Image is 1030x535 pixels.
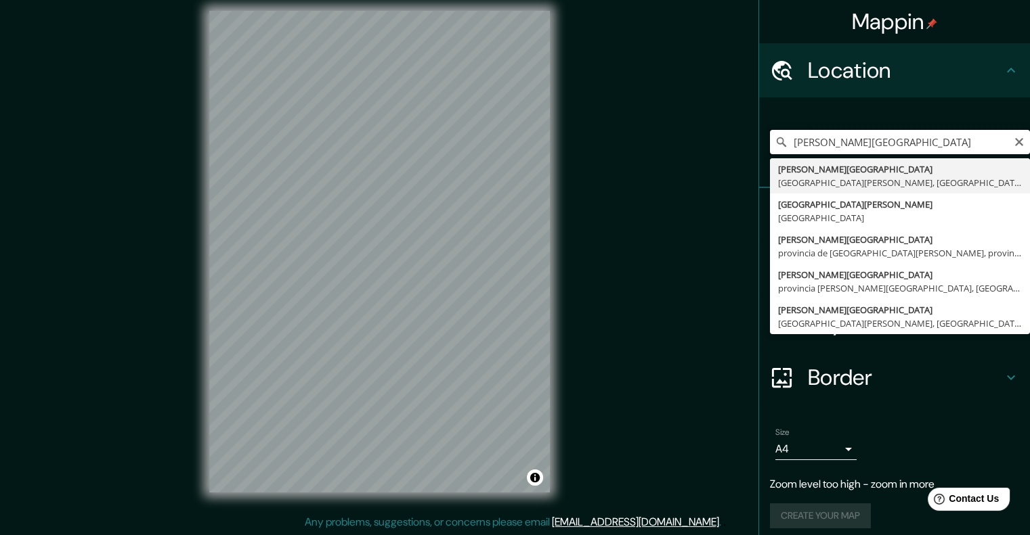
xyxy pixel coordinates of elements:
[909,482,1015,520] iframe: Help widget launcher
[778,197,1022,211] div: [GEOGRAPHIC_DATA][PERSON_NAME]
[778,162,1022,176] div: [PERSON_NAME][GEOGRAPHIC_DATA]
[759,350,1030,404] div: Border
[721,514,723,530] div: .
[778,317,1022,330] div: [GEOGRAPHIC_DATA][PERSON_NAME], [GEOGRAPHIC_DATA]
[775,438,857,460] div: A4
[778,281,1022,295] div: provincia [PERSON_NAME][GEOGRAPHIC_DATA], [GEOGRAPHIC_DATA]
[778,233,1022,246] div: [PERSON_NAME][GEOGRAPHIC_DATA]
[808,364,1003,391] h4: Border
[770,476,1019,492] p: Zoom level too high - zoom in more
[759,43,1030,97] div: Location
[723,514,726,530] div: .
[778,303,1022,317] div: [PERSON_NAME][GEOGRAPHIC_DATA]
[305,514,721,530] p: Any problems, suggestions, or concerns please email .
[778,246,1022,260] div: provincia de [GEOGRAPHIC_DATA][PERSON_NAME], provincia de [GEOGRAPHIC_DATA][PERSON_NAME], [GEOGRA...
[759,296,1030,350] div: Layout
[808,57,1003,84] h4: Location
[1014,135,1025,147] button: Clear
[778,211,1022,225] div: [GEOGRAPHIC_DATA]
[759,242,1030,296] div: Style
[552,515,719,529] a: [EMAIL_ADDRESS][DOMAIN_NAME]
[775,427,790,438] label: Size
[926,18,937,29] img: pin-icon.png
[527,469,543,486] button: Toggle attribution
[778,176,1022,189] div: [GEOGRAPHIC_DATA][PERSON_NAME], [GEOGRAPHIC_DATA]
[808,310,1003,337] h4: Layout
[778,268,1022,281] div: [PERSON_NAME][GEOGRAPHIC_DATA]
[209,11,550,492] canvas: Map
[852,8,938,35] h4: Mappin
[770,130,1030,154] input: Pick your city or area
[759,188,1030,242] div: Pins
